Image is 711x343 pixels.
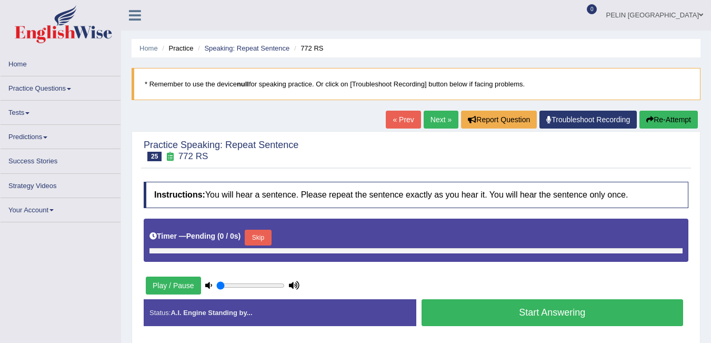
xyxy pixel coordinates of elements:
[237,80,249,88] b: null
[386,111,420,129] a: « Prev
[146,277,201,295] button: Play / Pause
[238,232,241,240] b: )
[587,4,597,14] span: 0
[639,111,698,129] button: Re-Attempt
[132,68,700,100] blockquote: * Remember to use the device for speaking practice. Or click on [Troubleshoot Recording] button b...
[204,44,289,52] a: Speaking: Repeat Sentence
[217,232,220,240] b: (
[144,182,688,208] h4: You will hear a sentence. Please repeat the sentence exactly as you hear it. You will hear the se...
[461,111,537,129] button: Report Question
[1,125,121,145] a: Predictions
[220,232,238,240] b: 0 / 0s
[1,174,121,194] a: Strategy Videos
[159,43,193,53] li: Practice
[147,152,162,161] span: 25
[539,111,637,129] a: Troubleshoot Recording
[422,299,684,326] button: Start Answering
[164,152,175,162] small: Exam occurring question
[1,198,121,219] a: Your Account
[139,44,158,52] a: Home
[144,299,416,326] div: Status:
[178,151,208,161] small: 772 RS
[186,232,215,240] b: Pending
[1,76,121,97] a: Practice Questions
[424,111,458,129] a: Next »
[1,101,121,121] a: Tests
[245,230,271,246] button: Skip
[144,140,298,161] h2: Practice Speaking: Repeat Sentence
[171,309,252,317] strong: A.I. Engine Standing by...
[149,232,241,240] h5: Timer —
[1,149,121,170] a: Success Stories
[1,52,121,73] a: Home
[292,43,324,53] li: 772 RS
[154,190,205,199] b: Instructions:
